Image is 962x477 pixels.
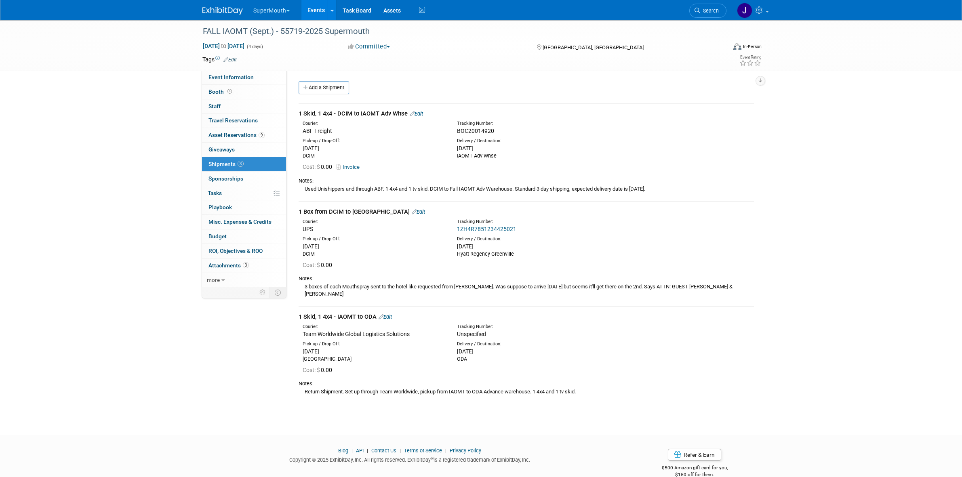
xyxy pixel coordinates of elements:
div: Delivery / Destination: [457,138,599,144]
div: 1 Skid, 1 4x4 - IAOMT to ODA [299,313,754,321]
span: Tasks [208,190,222,196]
span: [GEOGRAPHIC_DATA], [GEOGRAPHIC_DATA] [543,44,644,50]
span: Shipments [208,161,244,167]
span: Unspecified [457,331,486,337]
div: Courier: [303,324,445,330]
div: Copyright © 2025 ExhibitDay, Inc. All rights reserved. ExhibitDay is a registered trademark of Ex... [202,454,618,464]
span: | [443,448,448,454]
td: Toggle Event Tabs [269,287,286,298]
a: Staff [202,99,286,113]
div: [DATE] [303,144,445,152]
div: Notes: [299,380,754,387]
div: Delivery / Destination: [457,341,599,347]
a: Edit [412,209,425,215]
a: Asset Reservations9 [202,128,286,142]
div: Pick-up / Drop-Off: [303,236,445,242]
div: Notes: [299,275,754,282]
span: Budget [208,233,227,240]
span: (4 days) [246,44,263,49]
div: Notes: [299,177,754,185]
div: 3 boxes of each Mouthspray sent to the hotel like requested from [PERSON_NAME]. Was suppose to ar... [299,282,754,298]
div: [DATE] [303,242,445,250]
span: Cost: $ [303,262,321,268]
a: Misc. Expenses & Credits [202,215,286,229]
span: more [207,277,220,283]
span: 3 [243,262,249,268]
a: Playbook [202,200,286,214]
span: Booth not reserved yet [226,88,234,95]
a: Edit [223,57,237,63]
a: Terms of Service [404,448,442,454]
a: Booth [202,85,286,99]
a: Add a Shipment [299,81,349,94]
span: Cost: $ [303,164,321,170]
a: Blog [338,448,348,454]
a: API [356,448,364,454]
a: Event Information [202,70,286,84]
div: Pick-up / Drop-Off: [303,138,445,144]
span: Staff [208,103,221,109]
div: DCIM [303,152,445,160]
div: Tracking Number: [457,219,638,225]
div: [DATE] [457,242,599,250]
a: Edit [379,314,392,320]
span: Asset Reservations [208,132,265,138]
button: Committed [345,42,393,51]
a: Search [689,4,726,18]
span: 0.00 [303,164,335,170]
div: Courier: [303,219,445,225]
span: | [398,448,403,454]
span: Attachments [208,262,249,269]
div: Hyatt Regency Greenville [457,250,599,258]
div: Pick-up / Drop-Off: [303,341,445,347]
span: | [349,448,355,454]
a: Travel Reservations [202,113,286,128]
a: Sponsorships [202,172,286,186]
span: Travel Reservations [208,117,258,124]
div: Courier: [303,120,445,127]
a: Budget [202,229,286,244]
span: Giveaways [208,146,235,153]
span: Sponsorships [208,175,243,182]
a: Tasks [202,186,286,200]
a: Refer & Earn [668,449,721,461]
div: [DATE] [457,347,599,355]
div: Used Unishippers and through ABF. 1 4x4 and 1 tv skid. DCIM to Fall IAOMT Adv Warehouse. Standard... [299,185,754,193]
div: 1 Skid, 1 4x4 - DCIM to IAOMT Adv Whse [299,109,754,118]
span: Misc. Expenses & Credits [208,219,272,225]
a: 1ZH4R7851234425021 [457,226,516,232]
sup: ® [431,456,434,461]
div: DCIM [303,250,445,258]
div: FALL IAOMT (Sept.) - 55719-2025 Supermouth [200,24,714,39]
div: Tracking Number: [457,324,638,330]
span: 3 [238,161,244,167]
a: ROI, Objectives & ROO [202,244,286,258]
a: Contact Us [371,448,396,454]
span: Playbook [208,204,232,210]
span: Event Information [208,74,254,80]
div: Event Rating [739,55,761,59]
div: UPS [303,225,445,233]
span: 0.00 [303,262,335,268]
img: Format-Inperson.png [733,43,741,50]
div: ODA [457,355,599,363]
div: IAOMT Adv Whse [457,152,599,160]
div: 1 Box from DCIM to [GEOGRAPHIC_DATA] [299,208,754,216]
div: Return Shipment. Set up through Team Worldwide, pickup from IAOMT to ODA Advance warehouse. 1 4x4... [299,387,754,396]
div: [GEOGRAPHIC_DATA] [303,355,445,363]
td: Personalize Event Tab Strip [256,287,270,298]
span: | [365,448,370,454]
span: Booth [208,88,234,95]
span: to [220,43,227,49]
a: Giveaways [202,143,286,157]
td: Tags [202,55,237,63]
a: Edit [410,111,423,117]
a: more [202,273,286,287]
span: Cost: $ [303,367,321,373]
div: [DATE] [303,347,445,355]
div: Team Worldwide Global Logistics Solutions [303,330,445,338]
img: Justin Newborn [737,3,752,18]
div: Event Format [679,42,762,54]
a: Invoice [337,164,363,170]
span: 9 [259,132,265,138]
